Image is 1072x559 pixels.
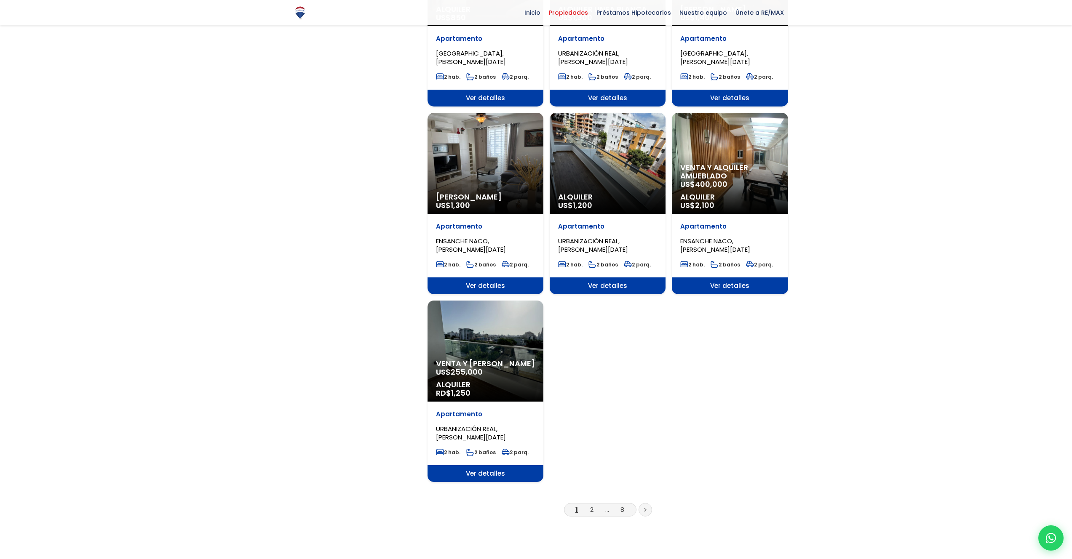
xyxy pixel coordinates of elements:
[588,73,618,80] span: 2 baños
[680,73,705,80] span: 2 hab.
[436,49,506,66] span: [GEOGRAPHIC_DATA], [PERSON_NAME][DATE]
[502,261,529,268] span: 2 parq.
[545,6,592,19] span: Propiedades
[451,367,483,377] span: 255,000
[436,200,470,210] span: US$
[680,49,750,66] span: [GEOGRAPHIC_DATA], [PERSON_NAME][DATE]
[558,193,657,201] span: Alquiler
[746,73,773,80] span: 2 parq.
[680,35,779,43] p: Apartamento
[436,359,535,368] span: Venta y [PERSON_NAME]
[731,6,788,19] span: Únete a RE/MAX
[466,449,496,456] span: 2 baños
[451,388,471,398] span: 1,250
[680,163,779,180] span: Venta y alquiler amueblado
[293,5,307,20] img: Logo de REMAX
[746,261,773,268] span: 2 parq.
[573,200,592,210] span: 1,200
[550,113,666,294] a: Alquiler US$1,200 Apartamento URBANIZACIÓN REAL, [PERSON_NAME][DATE] 2 hab. 2 baños 2 parq. Ver d...
[680,200,714,210] span: US$
[436,261,460,268] span: 2 hab.
[436,424,506,442] span: URBANIZACIÓN REAL, [PERSON_NAME][DATE]
[558,73,583,80] span: 2 hab.
[695,200,714,210] span: 2,100
[672,277,788,294] span: Ver detalles
[624,73,651,80] span: 2 parq.
[592,6,675,19] span: Préstamos Hipotecarios
[550,90,666,106] span: Ver detalles
[680,237,750,254] span: ENSANCHE NACO, [PERSON_NAME][DATE]
[436,367,483,377] span: US$
[672,113,788,294] a: Venta y alquiler amueblado US$400,000 Alquiler US$2,100 Apartamento ENSANCHE NACO, [PERSON_NAME][...
[466,261,496,268] span: 2 baños
[675,6,731,19] span: Nuestro equipo
[502,73,529,80] span: 2 parq.
[620,505,624,514] a: 8
[502,449,529,456] span: 2 parq.
[680,179,727,189] span: US$
[711,261,740,268] span: 2 baños
[451,200,470,210] span: 1,300
[680,222,779,231] p: Apartamento
[590,505,593,514] a: 2
[558,261,583,268] span: 2 hab.
[436,35,535,43] p: Apartamento
[588,261,618,268] span: 2 baños
[550,277,666,294] span: Ver detalles
[558,49,628,66] span: URBANIZACIÓN REAL, [PERSON_NAME][DATE]
[711,73,740,80] span: 2 baños
[680,193,779,201] span: Alquiler
[624,261,651,268] span: 2 parq.
[436,222,535,231] p: Apartamento
[466,73,496,80] span: 2 baños
[672,90,788,106] span: Ver detalles
[436,237,506,254] span: ENSANCHE NACO, [PERSON_NAME][DATE]
[436,388,471,398] span: RD$
[558,35,657,43] p: Apartamento
[428,277,543,294] span: Ver detalles
[695,179,727,189] span: 400,000
[558,222,657,231] p: Apartamento
[436,381,535,389] span: Alquiler
[428,301,543,482] a: Venta y [PERSON_NAME] US$255,000 Alquiler RD$1,250 Apartamento URBANIZACIÓN REAL, [PERSON_NAME][D...
[436,449,460,456] span: 2 hab.
[558,200,592,210] span: US$
[436,410,535,418] p: Apartamento
[428,90,543,106] span: Ver detalles
[436,73,460,80] span: 2 hab.
[680,261,705,268] span: 2 hab.
[575,505,578,514] a: 1
[428,465,543,482] span: Ver detalles
[428,113,543,294] a: [PERSON_NAME] US$1,300 Apartamento ENSANCHE NACO, [PERSON_NAME][DATE] 2 hab. 2 baños 2 parq. Ver ...
[436,193,535,201] span: [PERSON_NAME]
[520,6,545,19] span: Inicio
[558,237,628,254] span: URBANIZACIÓN REAL, [PERSON_NAME][DATE]
[605,505,609,514] a: ...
